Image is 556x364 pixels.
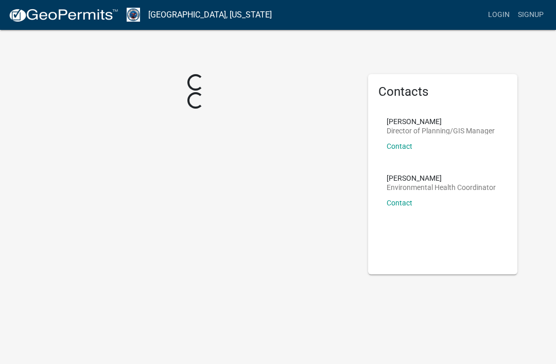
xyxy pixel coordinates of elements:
p: [PERSON_NAME] [387,118,495,125]
a: Contact [387,199,412,207]
p: Director of Planning/GIS Manager [387,127,495,134]
img: Henry County, Iowa [127,8,140,22]
a: Login [484,5,514,25]
p: [PERSON_NAME] [387,175,496,182]
h5: Contacts [378,84,507,99]
a: Contact [387,142,412,150]
a: Signup [514,5,548,25]
a: [GEOGRAPHIC_DATA], [US_STATE] [148,6,272,24]
p: Environmental Health Coordinator [387,184,496,191]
